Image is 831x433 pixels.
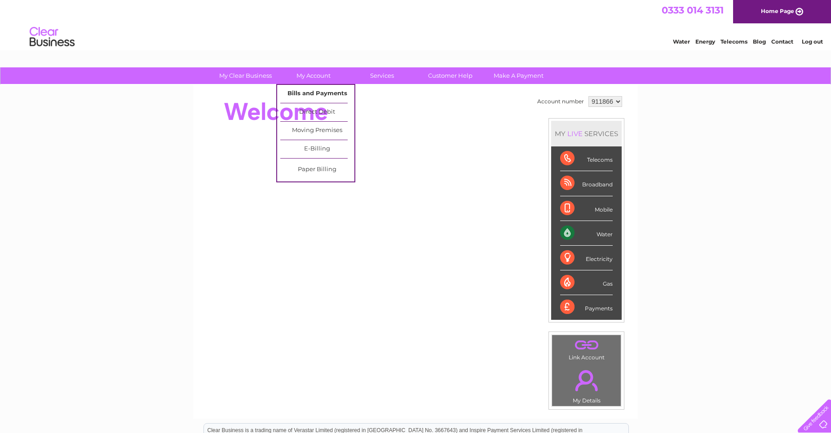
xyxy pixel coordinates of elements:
[560,246,613,270] div: Electricity
[560,171,613,196] div: Broadband
[280,85,354,103] a: Bills and Payments
[280,103,354,121] a: Direct Debit
[345,67,419,84] a: Services
[535,94,586,109] td: Account number
[552,362,621,406] td: My Details
[29,23,75,51] img: logo.png
[280,140,354,158] a: E-Billing
[560,146,613,171] div: Telecoms
[204,5,628,44] div: Clear Business is a trading name of Verastar Limited (registered in [GEOGRAPHIC_DATA] No. 3667643...
[566,129,584,138] div: LIVE
[280,122,354,140] a: Moving Premises
[560,221,613,246] div: Water
[280,161,354,179] a: Paper Billing
[560,196,613,221] div: Mobile
[753,38,766,45] a: Blog
[413,67,487,84] a: Customer Help
[771,38,793,45] a: Contact
[802,38,823,45] a: Log out
[695,38,715,45] a: Energy
[277,67,351,84] a: My Account
[662,4,724,16] a: 0333 014 3131
[673,38,690,45] a: Water
[560,295,613,319] div: Payments
[554,337,619,353] a: .
[552,335,621,363] td: Link Account
[554,365,619,396] a: .
[720,38,747,45] a: Telecoms
[551,121,622,146] div: MY SERVICES
[560,270,613,295] div: Gas
[208,67,283,84] a: My Clear Business
[482,67,556,84] a: Make A Payment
